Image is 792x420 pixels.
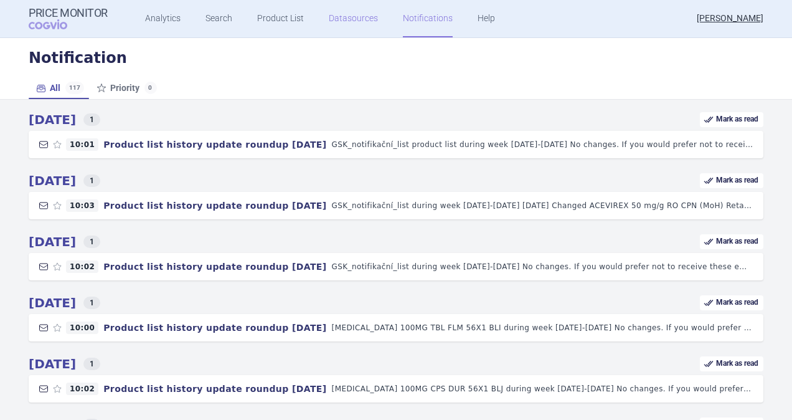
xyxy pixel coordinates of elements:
[29,7,108,19] strong: Price Monitor
[98,199,331,212] h4: Product list history update roundup [DATE]
[29,7,108,31] a: Price MonitorCOGVIO
[83,297,100,309] span: 1
[29,48,763,69] h2: Notification
[29,19,85,29] span: COGVIO
[98,383,331,395] h4: Product list history update roundup [DATE]
[29,112,76,127] strong: [DATE]
[332,260,753,273] p: GSK_notifikační_list during week [DATE]-[DATE] No changes. If you would prefer not to receive the...
[332,138,753,151] p: GSK_notifikační_list product list during week [DATE]-[DATE] No changes. If you would prefer not t...
[83,236,100,248] span: 1
[332,199,753,212] p: GSK_notifikační_list during week [DATE]-[DATE] [DATE] Changed ACEVIREX 50 mg/g RO CPN (MoH) Retai...
[29,234,76,249] strong: [DATE]
[29,295,76,310] strong: [DATE]
[700,234,763,249] a: Mark as read
[66,322,98,334] span: 10:00
[98,138,331,151] h4: Product list history update roundup [DATE]
[83,358,100,370] span: 1
[83,174,100,187] span: 1
[29,173,76,188] strong: [DATE]
[66,260,98,273] span: 10:02
[700,173,763,188] a: Mark as read
[66,138,98,151] span: 10:01
[66,199,98,212] span: 10:03
[332,383,753,395] p: [MEDICAL_DATA] 100MG CPS DUR 56X1 BLJ during week [DATE]-[DATE] No changes. If you would prefer n...
[98,260,331,273] h4: Product list history update roundup [DATE]
[98,322,331,334] h4: Product list history update roundup [DATE]
[700,295,763,310] a: Mark as read
[66,383,98,395] span: 10:02
[89,77,162,99] a: Priority0
[700,112,763,127] a: Mark as read
[29,356,76,371] strong: [DATE]
[83,113,100,126] span: 1
[144,82,157,94] span: 0
[700,356,763,371] a: Mark as read
[332,322,753,334] p: [MEDICAL_DATA] 100MG TBL FLM 56X1 BLI during week [DATE]-[DATE] No changes. If you would prefer n...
